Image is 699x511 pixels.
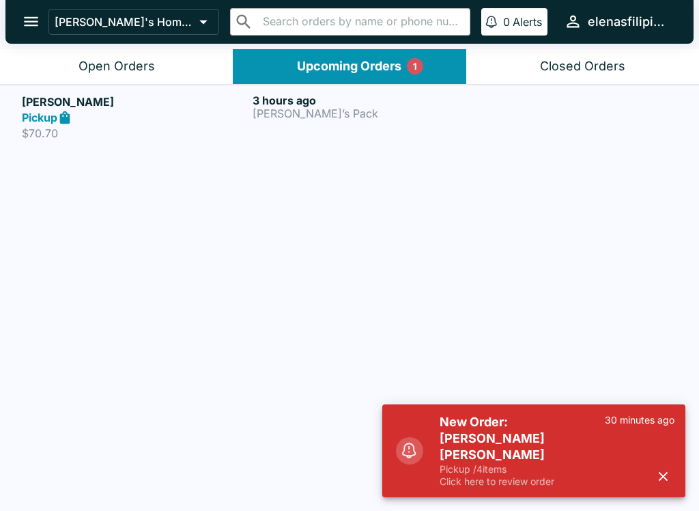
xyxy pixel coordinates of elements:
p: [PERSON_NAME]'s Home of the Finest Filipino Foods [55,15,194,29]
p: Pickup / 4 items [440,463,605,475]
p: Click here to review order [440,475,605,488]
input: Search orders by name or phone number [259,12,464,31]
strong: Pickup [22,111,57,124]
button: [PERSON_NAME]'s Home of the Finest Filipino Foods [48,9,219,35]
button: elenasfilipinofoods [558,7,677,36]
div: Upcoming Orders [297,59,401,74]
button: open drawer [14,4,48,39]
div: Closed Orders [540,59,625,74]
p: 0 [503,15,510,29]
div: Open Orders [79,59,155,74]
p: 1 [413,59,417,73]
h5: [PERSON_NAME] [22,94,247,110]
p: Alerts [513,15,542,29]
h5: New Order: [PERSON_NAME] [PERSON_NAME] [440,414,605,463]
h6: 3 hours ago [253,94,478,107]
p: 30 minutes ago [605,414,674,426]
p: $70.70 [22,126,247,140]
p: [PERSON_NAME]’s Pack [253,107,478,120]
div: elenasfilipinofoods [588,14,672,30]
